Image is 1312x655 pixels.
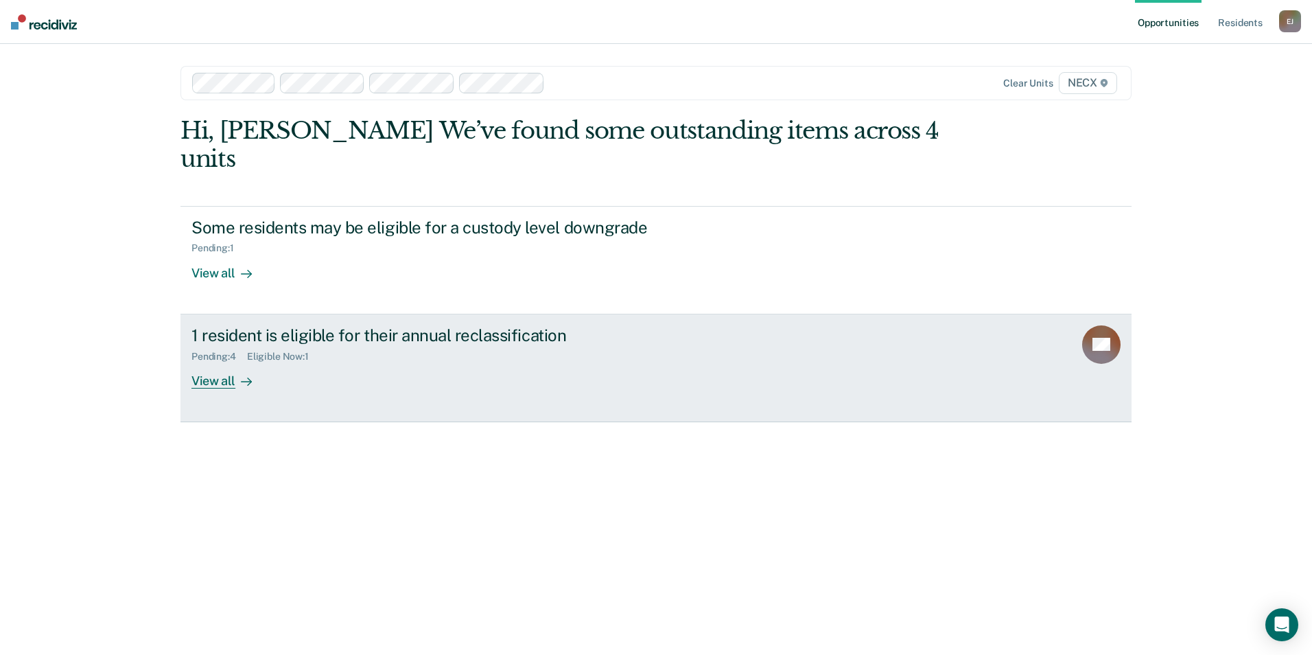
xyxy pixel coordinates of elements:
[191,351,247,363] div: Pending : 4
[191,325,673,345] div: 1 resident is eligible for their annual reclassification
[1059,72,1117,94] span: NECX
[191,242,245,254] div: Pending : 1
[191,218,673,238] div: Some residents may be eligible for a custody level downgrade
[1003,78,1053,89] div: Clear units
[1265,608,1298,641] div: Open Intercom Messenger
[180,314,1132,422] a: 1 resident is eligible for their annual reclassificationPending:4Eligible Now:1View all
[180,206,1132,314] a: Some residents may be eligible for a custody level downgradePending:1View all
[191,254,268,281] div: View all
[180,117,941,173] div: Hi, [PERSON_NAME] We’ve found some outstanding items across 4 units
[1279,10,1301,32] button: EJ
[247,351,320,363] div: Eligible Now : 1
[1279,10,1301,32] div: E J
[191,362,268,389] div: View all
[11,14,77,30] img: Recidiviz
